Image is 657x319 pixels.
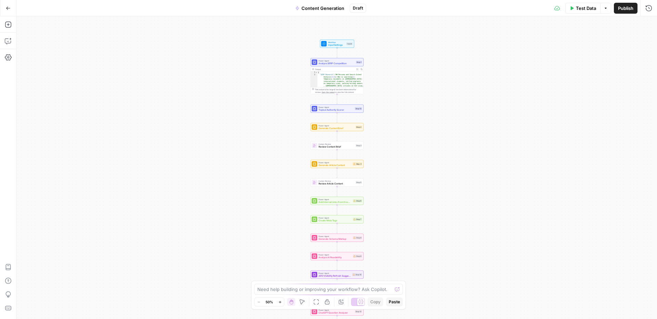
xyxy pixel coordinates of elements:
span: Add Internal Links from Knowledge Base [319,200,351,204]
g: Edge from step_8 to step_9 [337,242,338,252]
g: Edge from step_4 to step_5 [337,168,338,178]
span: Draft [353,5,363,11]
div: Power AgentTopical Authority ScorerStep 13 [311,105,364,113]
span: Topical Authority Scorer [319,108,353,112]
div: Power AgentCreate Meta TagsStep 7 [311,215,364,223]
span: Analyze SERP Competition [319,62,355,65]
div: Step 5 [356,181,362,184]
div: Step 4 [353,162,362,166]
div: Inputs [346,42,353,45]
span: Paste [389,299,400,305]
button: Publish [614,3,637,14]
div: Output [315,68,354,71]
div: Step 13 [355,107,362,110]
span: Copy the output [322,91,335,93]
g: Edge from step_13 to step_2 [337,113,338,123]
span: Power Agent [319,309,353,311]
span: Toggle code folding, rows 1 through 3 [315,71,318,74]
div: This output is too large & has been abbreviated for review. to view the full content. [315,88,362,94]
div: 1 [311,71,318,74]
div: Power AgentGenerate Article ContentStep 4 [311,160,364,168]
span: Review Article Content [319,182,354,185]
span: Human Review [319,143,354,145]
g: Edge from step_3 to step_4 [337,150,338,159]
button: Paste [386,297,403,306]
div: Step 8 [353,236,362,239]
span: Power Agent [319,106,353,109]
div: Step 9 [353,254,362,258]
button: Content Generation [291,3,348,14]
div: Step 3 [356,144,362,147]
g: Edge from step_1 to step_13 [337,94,338,104]
div: Step 1 [356,61,362,64]
g: Edge from step_2 to step_3 [337,131,338,141]
span: Analyze AI Readability [319,256,351,259]
span: Generate Schema Markup [319,237,351,241]
div: Step 10 [352,273,362,276]
div: Human ReviewReview Content BriefStep 3 [311,141,364,150]
div: Step 2 [356,126,362,129]
span: Content Generation [301,5,344,12]
span: AEO Visibility Refresh Suggestions [319,274,351,278]
span: Input Settings [328,43,345,47]
span: Workflow [328,41,345,44]
span: Generate Content Brief [319,127,354,130]
span: Power Agent [319,272,351,275]
div: Power AgentAnalyze AI ReadabilityStep 9 [311,252,364,260]
div: Step 7 [353,218,362,221]
span: Generate Article Content [319,164,351,167]
span: Publish [618,5,633,12]
span: Copy [370,299,381,305]
span: Review Content Brief [319,145,354,149]
span: Power Agent [319,235,351,238]
div: Power AgentGenerate Schema MarkupStep 8 [311,234,364,242]
div: Power AgentGenerate Content BriefStep 2 [311,123,364,131]
span: ChatGPT Question Analyzer [319,311,353,315]
span: Human Review [319,180,354,182]
span: Test Data [576,5,596,12]
g: Edge from step_9 to step_10 [337,260,338,270]
span: Power Agent [319,253,351,256]
g: Edge from start to step_1 [337,48,338,58]
span: Power Agent [319,59,355,62]
g: Edge from step_7 to step_8 [337,223,338,233]
span: Power Agent [319,161,351,164]
div: WorkflowInput SettingsInputs [311,40,364,48]
div: Power AgentAEO Visibility Refresh SuggestionsStep 10 [311,271,364,279]
div: Power AgentAnalyze SERP CompetitionStep 1Output{ "SERP Research":"## Persona and Search Intent An... [311,58,364,94]
span: 50% [266,299,273,305]
g: Edge from step_6 to step_7 [337,205,338,215]
div: Step 6 [353,199,362,203]
span: Power Agent [319,124,354,127]
button: Copy [368,297,383,306]
div: Power AgentAdd Internal Links from Knowledge BaseStep 6 [311,197,364,205]
span: Create Meta Tags [319,219,351,222]
div: Step 12 [355,310,362,313]
div: Power AgentChatGPT Question AnalyzerStep 12 [311,307,364,316]
div: Human ReviewReview Article ContentStep 5 [311,178,364,186]
span: Power Agent [319,217,351,219]
span: Power Agent [319,198,351,201]
g: Edge from step_5 to step_6 [337,186,338,196]
g: Edge from step_10 to step_11 [337,279,338,289]
button: Test Data [565,3,600,14]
